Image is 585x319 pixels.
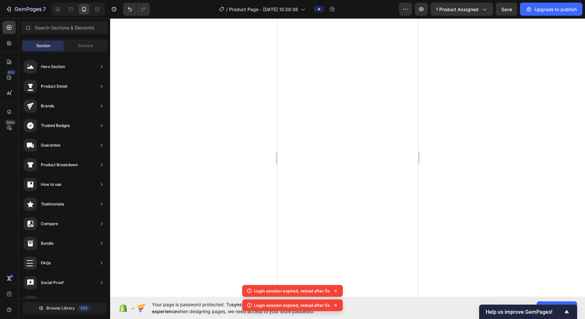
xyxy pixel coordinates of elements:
[41,142,60,149] div: Guarantee
[254,302,330,309] p: Login session expired, reload after 5s
[23,302,106,314] button: Browse Library450
[526,6,577,13] div: Upgrade to publish
[41,103,54,109] div: Brands
[520,3,582,16] button: Upgrade to publish
[537,301,577,314] button: Allow access
[277,18,418,297] iframe: Design area
[486,308,571,316] button: Show survey - Help us improve GemPages!
[229,6,298,13] span: Product Page - [DATE] 15:39:38
[563,287,578,303] iframe: Intercom live chat
[36,43,50,49] span: Section
[123,3,150,16] div: Undo/Redo
[3,3,49,16] button: 7
[430,3,493,16] button: 1 product assigned
[41,279,64,286] div: Social Proof
[41,181,61,188] div: How to use
[41,201,64,207] div: Testimonials
[6,70,16,75] div: 450
[152,301,361,315] span: Your page is password protected. To when designing pages, we need access to your store password.
[41,221,58,227] div: Compare
[254,288,330,294] p: Login session expired, reload after 5s
[5,120,16,125] div: Beta
[226,6,228,13] span: /
[41,260,51,266] div: FAQs
[41,240,54,247] div: Bundle
[41,162,78,168] div: Product Breakdown
[78,43,93,49] span: Element
[41,63,65,70] div: Hero Section
[41,122,70,129] div: Trusted Badges
[43,5,46,13] p: 7
[496,3,517,16] button: Save
[41,83,67,90] div: Product Detail
[436,6,478,13] span: 1 product assigned
[46,305,75,311] span: Browse Library
[21,21,108,34] input: Search Sections & Elements
[486,309,563,315] span: Help us improve GemPages!
[77,305,90,311] div: 450
[501,7,512,12] span: Save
